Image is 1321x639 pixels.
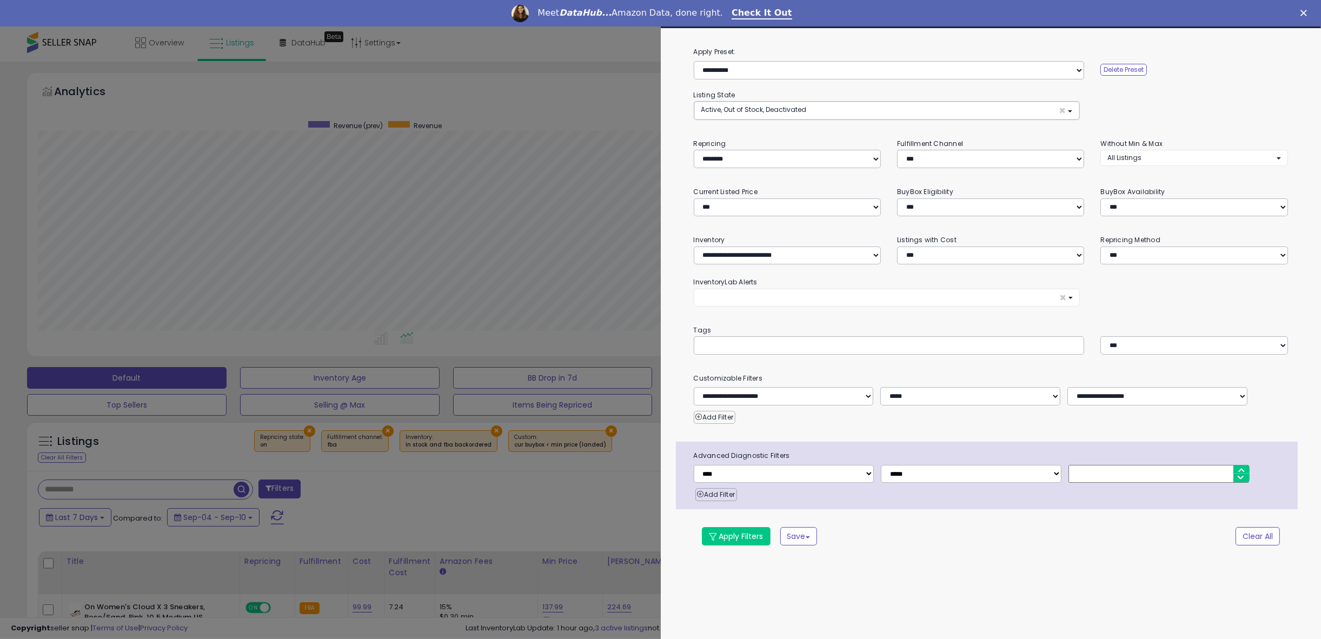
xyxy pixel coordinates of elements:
small: Tags [686,324,1296,336]
small: BuyBox Availability [1100,187,1165,196]
div: Meet Amazon Data, done right. [537,8,723,18]
label: Apply Preset: [686,46,1296,58]
span: × [1059,105,1066,116]
button: Apply Filters [702,527,771,545]
img: Profile image for Georgie [512,5,529,22]
button: Add Filter [694,411,735,424]
small: InventoryLab Alerts [694,277,758,287]
button: Active, Out of Stock, Deactivated × [694,102,1080,119]
small: Inventory [694,235,725,244]
button: Clear All [1236,527,1280,545]
small: BuyBox Eligibility [897,187,953,196]
button: Add Filter [695,488,737,501]
button: All Listings [1100,150,1287,165]
button: Save [780,527,817,545]
span: All Listings [1107,153,1141,162]
button: Delete Preset [1100,64,1147,76]
small: Without Min & Max [1100,139,1163,148]
i: DataHub... [559,8,612,18]
span: × [1059,292,1066,303]
div: Close [1300,10,1311,16]
span: Active, Out of Stock, Deactivated [701,105,807,114]
a: Check It Out [732,8,792,19]
small: Listing State [694,90,735,99]
span: Advanced Diagnostic Filters [686,450,1298,462]
button: × [694,289,1080,307]
small: Repricing [694,139,726,148]
small: Fulfillment Channel [897,139,963,148]
small: Listings with Cost [897,235,957,244]
small: Current Listed Price [694,187,758,196]
small: Customizable Filters [686,372,1296,384]
small: Repricing Method [1100,235,1160,244]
